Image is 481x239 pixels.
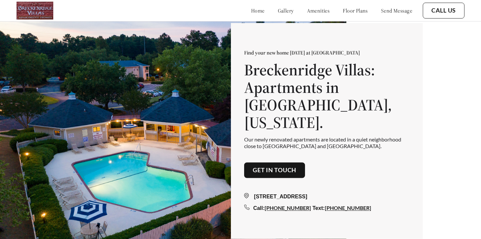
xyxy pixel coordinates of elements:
[244,50,410,56] p: Find your new home [DATE] at [GEOGRAPHIC_DATA]
[265,205,311,211] a: [PHONE_NUMBER]
[244,61,410,131] h1: Breckenridge Villas: Apartments in [GEOGRAPHIC_DATA], [US_STATE].
[381,7,412,14] a: send message
[431,7,456,14] a: Call Us
[251,7,265,14] a: home
[313,206,325,211] span: Text:
[423,3,464,19] button: Call Us
[325,205,371,211] a: [PHONE_NUMBER]
[253,206,265,211] span: Call:
[244,193,410,201] div: [STREET_ADDRESS]
[307,7,330,14] a: amenities
[343,7,368,14] a: floor plans
[17,2,53,20] img: logo.png
[244,137,410,149] p: Our newly renovated apartments are located in a quiet neighborhood close to [GEOGRAPHIC_DATA] and...
[278,7,294,14] a: gallery
[244,162,305,178] button: Get in touch
[253,167,296,174] a: Get in touch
